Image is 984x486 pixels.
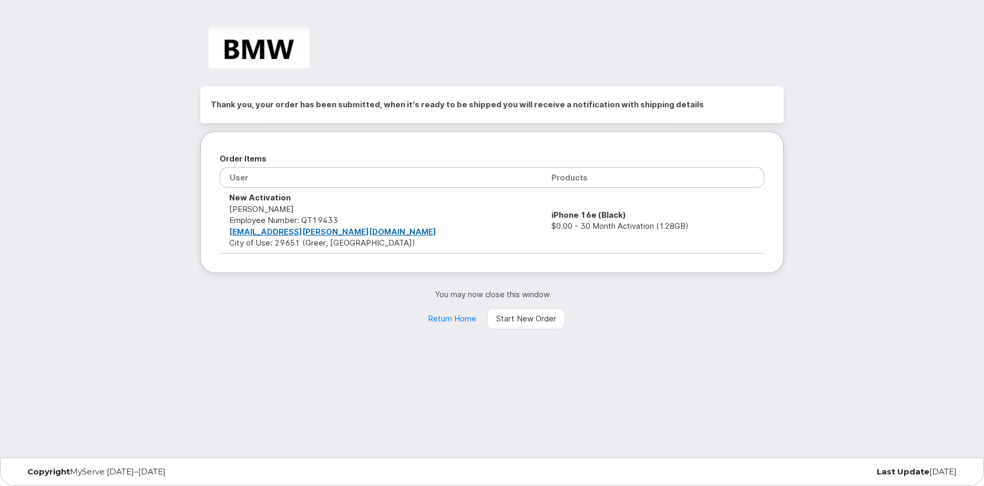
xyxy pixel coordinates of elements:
div: [DATE] [650,468,965,476]
th: Products [542,167,764,188]
a: [EMAIL_ADDRESS][PERSON_NAME][DOMAIN_NAME] [229,227,436,237]
strong: New Activation [229,193,291,202]
iframe: Messenger Launcher [938,440,976,478]
a: Return Home [419,308,485,329]
h2: Order Items [220,151,764,167]
p: You may now close this window [200,289,784,300]
td: $0.00 - 30 Month Activation (128GB) [542,188,764,253]
strong: Last Update [877,467,929,477]
img: BMW Manufacturing Co LLC [209,27,310,68]
strong: Copyright [27,467,70,477]
a: Start New Order [487,308,565,329]
span: Employee Number: QT19433 [229,215,338,225]
td: [PERSON_NAME] City of Use: 29651 (Greer, [GEOGRAPHIC_DATA]) [220,188,542,253]
strong: iPhone 16e (Black) [551,210,626,220]
div: MyServe [DATE]–[DATE] [19,468,334,476]
th: User [220,167,542,188]
h2: Thank you, your order has been submitted, when it's ready to be shipped you will receive a notifi... [211,97,773,113]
